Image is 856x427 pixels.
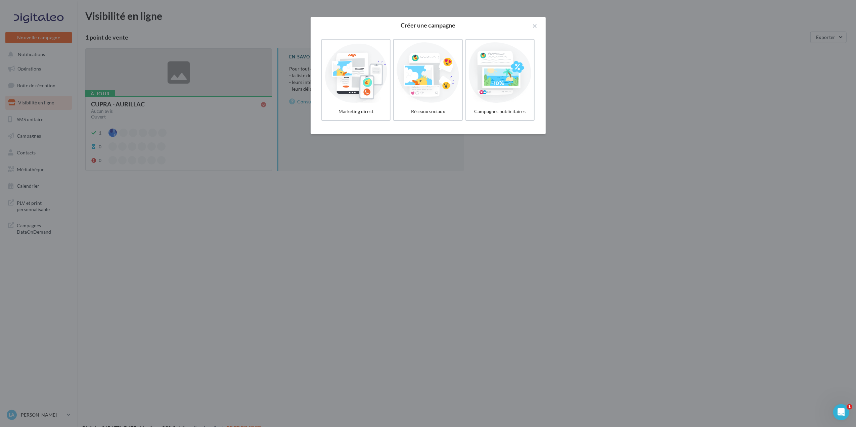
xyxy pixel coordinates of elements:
[397,105,459,117] div: Réseaux sociaux
[833,404,849,420] iframe: Intercom live chat
[325,105,388,117] div: Marketing direct
[847,404,852,410] span: 1
[321,22,535,28] h2: Créer une campagne
[469,105,532,117] div: Campagnes publicitaires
